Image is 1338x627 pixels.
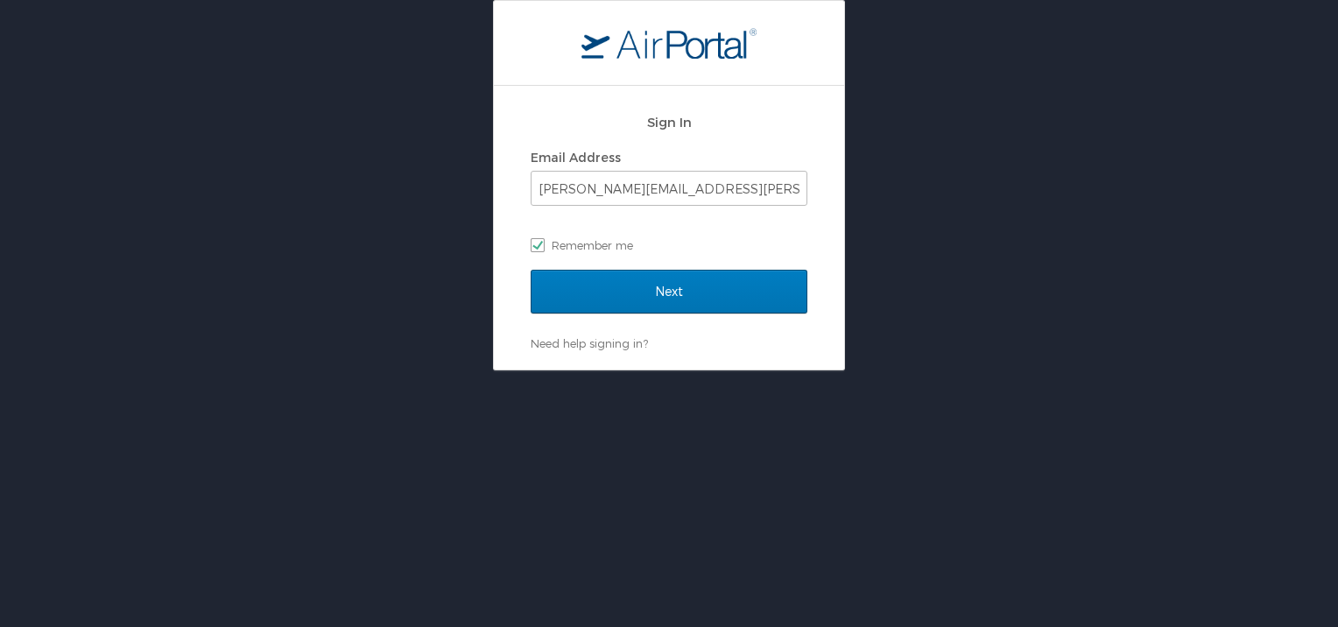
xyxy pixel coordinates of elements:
h2: Sign In [531,112,807,132]
img: logo [581,27,757,59]
a: Need help signing in? [531,336,648,350]
input: Next [531,270,807,313]
label: Remember me [531,232,807,258]
label: Email Address [531,150,621,165]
